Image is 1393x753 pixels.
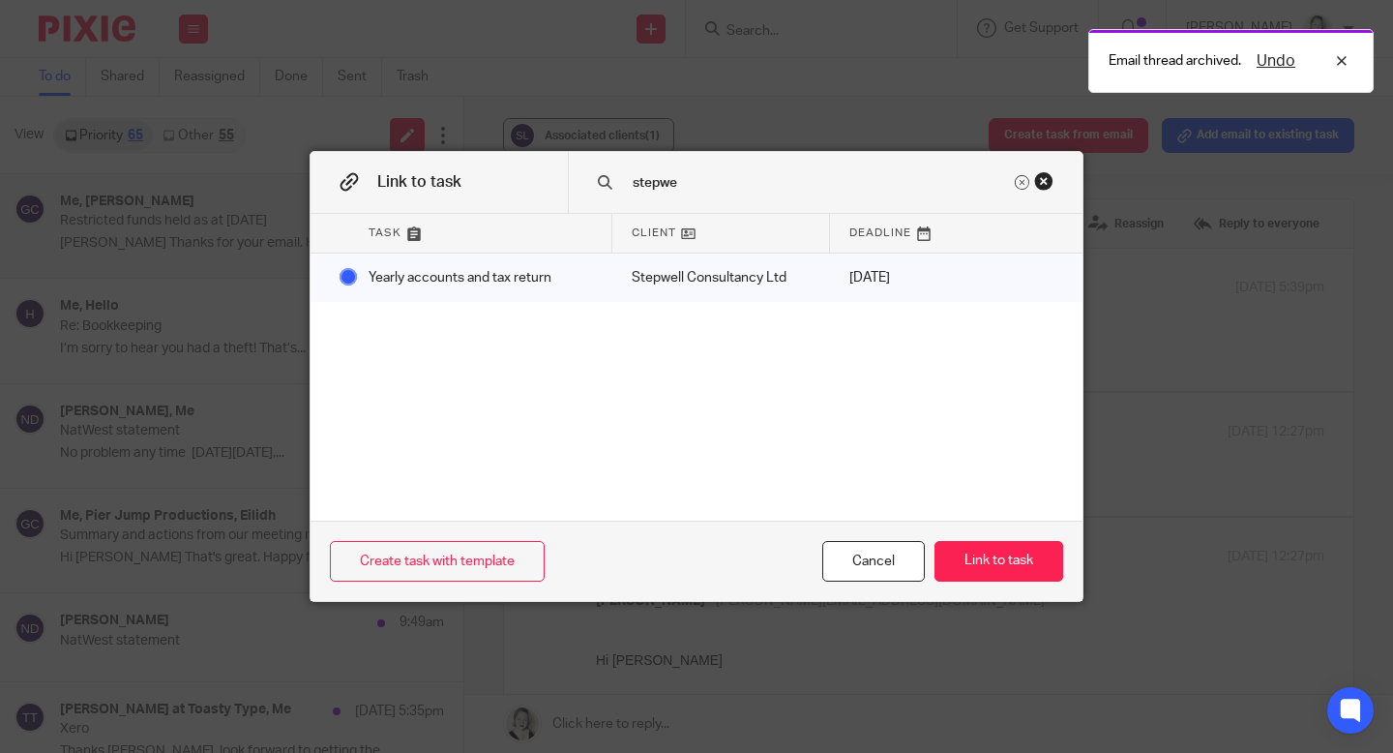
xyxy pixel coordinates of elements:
span: 19,984 [542,705,582,720]
span: Client [632,225,676,241]
div: Mark as done [612,254,830,302]
div: Close this dialog window [822,541,925,583]
span: 119,939 [363,705,411,720]
span: 19,988 September [180,724,290,739]
a: Create task with template [330,541,545,583]
span: 9,983 March [61,724,135,739]
div: Yearly accounts and tax return [349,254,612,302]
span: Task [369,225,401,241]
p: Email thread archived. [1109,51,1241,71]
span: Deadline [849,225,911,241]
button: Link to task [934,541,1063,583]
div: [DATE] [830,254,956,302]
span: Link to task [377,174,461,190]
button: Undo [1251,49,1301,73]
div: Close this dialog window [1034,171,1053,191]
input: Search task name or client... [631,172,1010,194]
